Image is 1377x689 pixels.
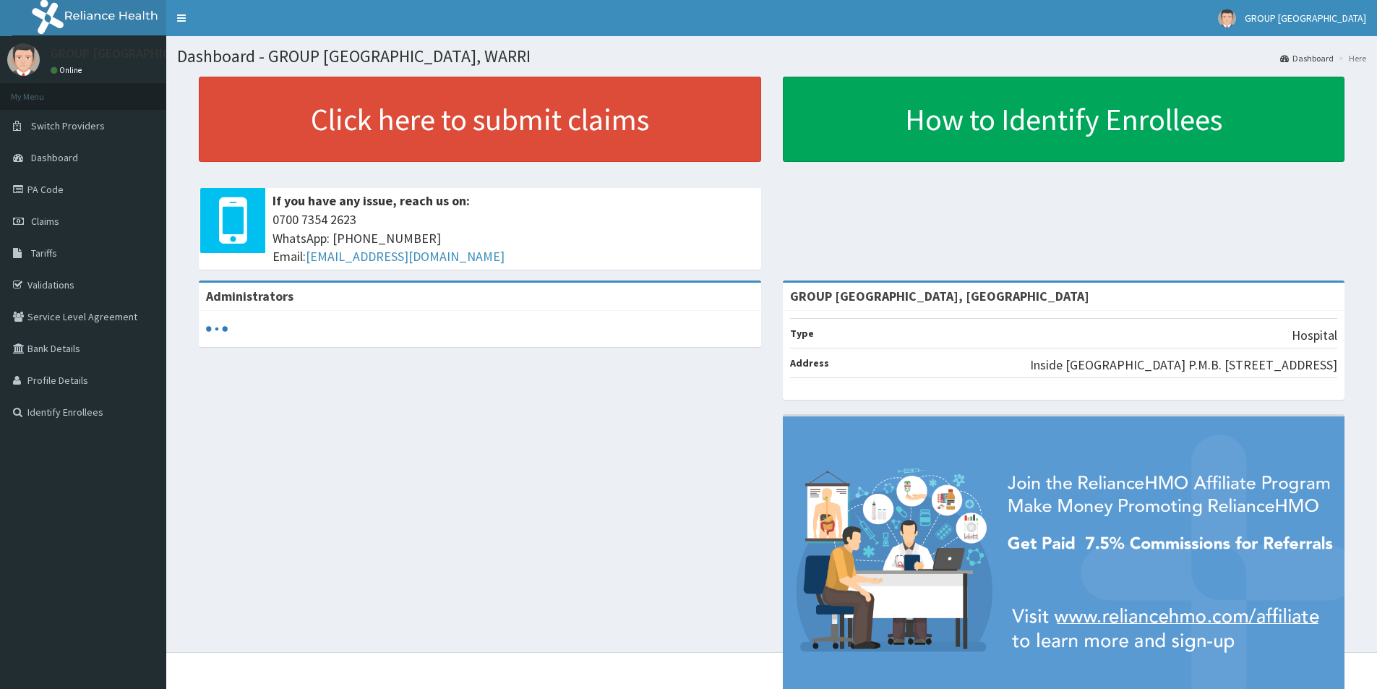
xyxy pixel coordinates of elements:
[1245,12,1366,25] span: GROUP [GEOGRAPHIC_DATA]
[790,327,814,340] b: Type
[790,356,829,369] b: Address
[783,77,1345,162] a: How to Identify Enrollees
[31,151,78,164] span: Dashboard
[1218,9,1236,27] img: User Image
[206,288,293,304] b: Administrators
[1030,356,1337,375] p: Inside [GEOGRAPHIC_DATA] P.M.B. [STREET_ADDRESS]
[51,65,85,75] a: Online
[306,248,505,265] a: [EMAIL_ADDRESS][DOMAIN_NAME]
[31,215,59,228] span: Claims
[273,210,754,266] span: 0700 7354 2623 WhatsApp: [PHONE_NUMBER] Email:
[199,77,761,162] a: Click here to submit claims
[206,318,228,340] svg: audio-loading
[1280,52,1334,64] a: Dashboard
[1292,326,1337,345] p: Hospital
[31,247,57,260] span: Tariffs
[790,288,1089,304] strong: GROUP [GEOGRAPHIC_DATA], [GEOGRAPHIC_DATA]
[1335,52,1366,64] li: Here
[31,119,105,132] span: Switch Providers
[7,43,40,76] img: User Image
[273,192,470,209] b: If you have any issue, reach us on:
[51,47,212,60] p: GROUP [GEOGRAPHIC_DATA]
[177,47,1366,66] h1: Dashboard - GROUP [GEOGRAPHIC_DATA], WARRI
